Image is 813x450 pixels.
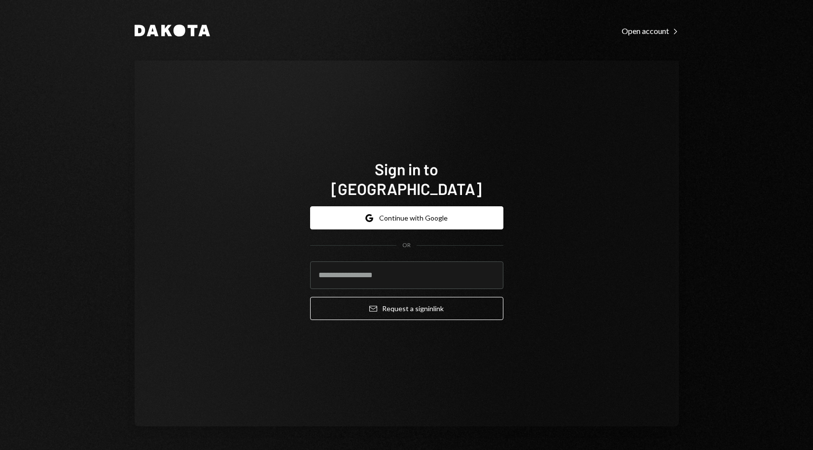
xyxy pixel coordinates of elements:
[402,241,411,250] div: OR
[310,159,503,198] h1: Sign in to [GEOGRAPHIC_DATA]
[310,297,503,320] button: Request a signinlink
[310,206,503,229] button: Continue with Google
[622,26,679,36] div: Open account
[622,25,679,36] a: Open account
